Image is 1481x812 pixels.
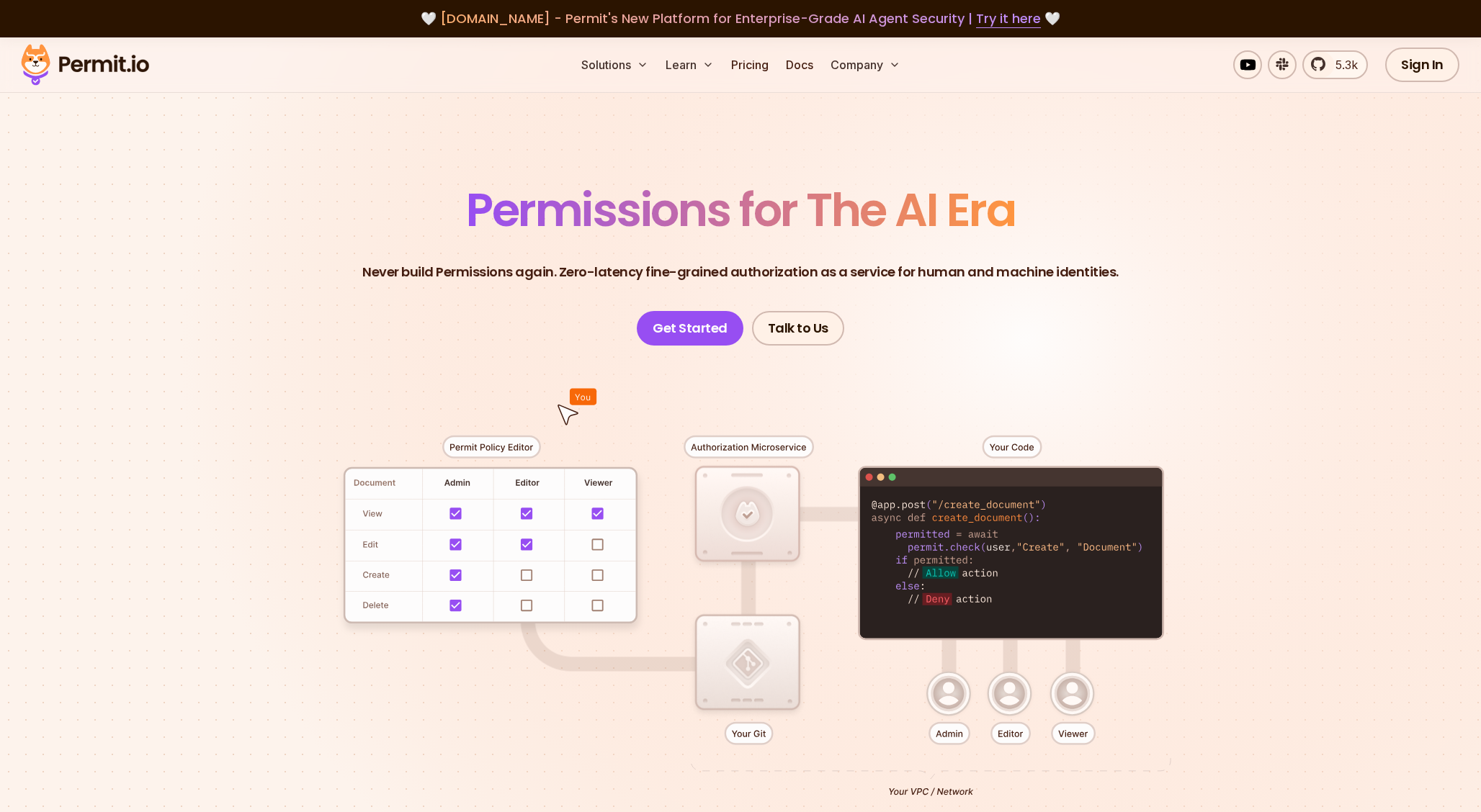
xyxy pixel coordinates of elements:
a: Talk to Us [752,311,844,346]
button: Company [825,50,906,79]
a: Docs [780,50,819,79]
a: Sign In [1385,48,1459,82]
a: 5.3k [1302,50,1368,79]
span: Permissions for The AI Era [466,178,1015,242]
button: Solutions [576,50,654,79]
span: [DOMAIN_NAME] - Permit's New Platform for Enterprise-Grade AI Agent Security | [440,9,1041,27]
span: 5.3k [1327,56,1358,73]
button: Learn [660,50,720,79]
a: Get Started [637,311,743,346]
a: Pricing [725,50,774,79]
a: Try it here [976,9,1041,28]
img: Permit logo [14,40,156,89]
p: Never build Permissions again. Zero-latency fine-grained authorization as a service for human and... [362,262,1119,282]
div: 🤍 🤍 [35,9,1446,29]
